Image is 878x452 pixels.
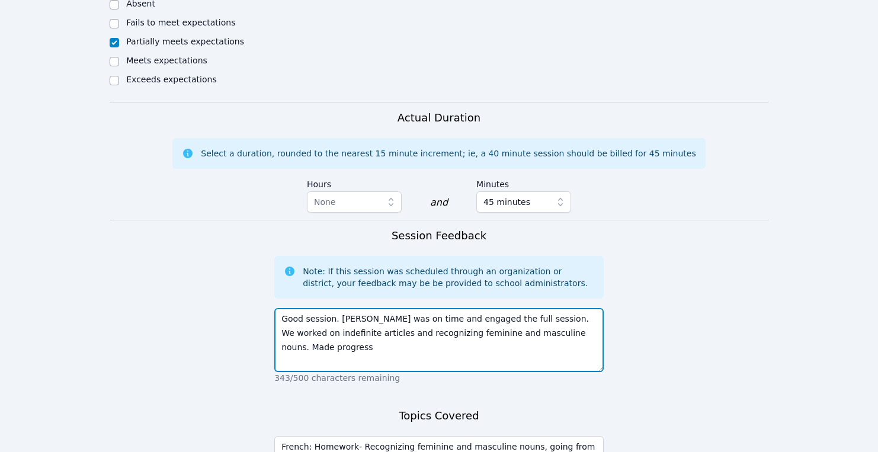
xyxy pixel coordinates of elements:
[307,191,402,213] button: None
[126,18,235,27] label: Fails to meet expectations
[483,195,530,209] span: 45 minutes
[201,148,696,159] div: Select a duration, rounded to the nearest 15 minute increment; ie, a 40 minute session should be ...
[392,227,486,244] h3: Session Feedback
[274,372,604,384] p: 343/500 characters remaining
[430,195,448,210] div: and
[126,37,244,46] label: Partially meets expectations
[398,110,480,126] h3: Actual Duration
[126,75,216,84] label: Exceeds expectations
[314,197,336,207] span: None
[126,56,207,65] label: Meets expectations
[476,191,571,213] button: 45 minutes
[476,174,571,191] label: Minutes
[399,408,479,424] h3: Topics Covered
[274,308,604,372] textarea: Good session. [PERSON_NAME] was on time and engaged the full session. We worked on indefinite art...
[303,265,594,289] div: Note: If this session was scheduled through an organization or district, your feedback may be be ...
[307,174,402,191] label: Hours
